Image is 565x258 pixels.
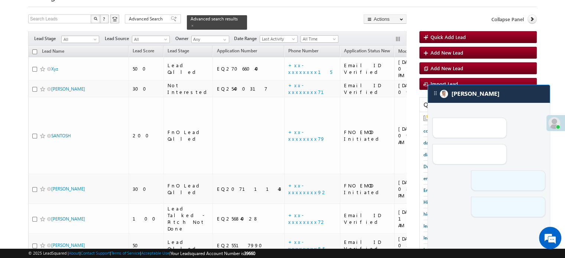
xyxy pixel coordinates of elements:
[168,129,210,142] div: FnO Lead Called
[51,186,85,192] a: [PERSON_NAME]
[39,39,125,49] div: Chat with us now
[129,47,158,56] a: Lead Score
[398,82,433,95] div: [DATE] 09:36 AM
[440,90,448,98] img: Carter
[217,65,281,72] div: EQ27066040
[420,98,537,112] div: Quick Filters
[133,215,160,222] div: 100
[431,81,458,87] span: Import Lead
[344,62,391,75] div: Email ID Verified
[191,36,229,43] input: Type to Search
[133,132,160,139] div: 200
[432,90,438,96] img: carter-drag
[344,82,391,95] div: Email ID Verified
[132,36,168,43] span: All
[217,186,281,192] div: EQ20711143
[94,17,97,20] img: Search
[168,205,210,232] div: Lead Talked - Pitch Not Done
[51,242,85,248] a: [PERSON_NAME]
[100,14,109,23] button: ?
[175,35,191,42] span: Owner
[423,223,448,229] span: lead capture
[168,182,210,196] div: FnO Lead Called
[133,186,160,192] div: 300
[51,133,71,138] a: SANTOSH
[431,34,466,40] span: Quick Add Lead
[122,4,140,22] div: Minimize live chat window
[431,49,463,56] span: Add New Lead
[301,36,336,42] span: All Time
[101,202,135,212] em: Start Chat
[234,35,260,42] span: Date Range
[69,251,79,255] a: About
[217,215,281,222] div: EQ25684028
[168,82,210,95] div: Not Interested
[423,235,457,241] span: lead capture new
[62,36,97,43] span: All
[133,48,154,53] span: Lead Score
[344,48,390,53] span: Application Status New
[398,179,433,199] div: [DATE] 08:18 PM
[364,14,406,24] button: Actions
[431,65,463,71] span: Add New Lead
[105,35,132,42] span: Lead Source
[111,251,140,255] a: Terms of Service
[141,251,169,255] a: Acceptable Use
[10,69,136,196] textarea: Type your message and hit 'Enter'
[423,176,438,181] span: eng kpi
[28,250,255,257] span: © 2025 LeadSquared | | | | |
[344,129,391,142] div: FNO EMOD Initiated
[288,212,326,225] a: +xx-xxxxxxxx72
[398,59,433,79] div: [DATE] 01:36 PM
[129,16,165,22] span: Advanced Search
[451,90,499,97] span: Carter
[51,216,85,222] a: [PERSON_NAME]
[288,129,325,142] a: +xx-xxxxxxxx79
[288,82,333,95] a: +xx-xxxxxxxx71
[217,242,281,249] div: EQ25517990
[423,187,453,193] span: Engaged Leads
[423,152,443,157] span: digilocker
[344,182,391,196] div: FNO EMOD Initiated
[285,47,322,56] a: Phone Number
[81,251,110,255] a: Contact Support
[491,16,524,23] span: Collapse Panel
[38,47,68,57] a: Lead Name
[398,209,433,229] div: [DATE] 10:57 AM
[423,164,431,169] span: Dra
[32,49,37,54] input: Check all records
[51,66,58,72] a: Xyz
[133,242,160,249] div: 50
[423,211,441,217] span: high mid
[423,199,433,205] span: High
[217,48,257,53] span: Application Number
[340,47,394,56] a: Application Status New
[168,48,189,53] span: Lead Stage
[288,48,318,53] span: Phone Number
[260,35,298,43] a: Last Activity
[288,239,325,252] a: +xx-xxxxxxxx85
[61,36,99,43] a: All
[344,239,391,252] div: Email ID Verified
[133,65,160,72] div: 500
[288,62,332,75] a: +xx-xxxxxxxx15
[171,251,255,256] span: Your Leadsquared Account Number is
[168,62,210,75] div: Lead Called
[133,85,160,92] div: 300
[168,239,210,252] div: Lead Called
[394,47,434,56] a: Modified On (sorted descending)
[428,85,550,249] div: carter-dragCarter[PERSON_NAME]
[423,140,432,146] span: data
[398,235,433,255] div: [DATE] 03:39 AM
[288,182,327,195] a: +xx-xxxxxxxx92
[219,36,228,43] a: Show All Items
[260,36,295,42] span: Last Activity
[423,128,433,134] span: code
[13,39,31,49] img: d_60004797649_company_0_60004797649
[344,212,391,225] div: Email ID Verified
[103,16,106,22] span: ?
[191,16,238,22] span: Advanced search results
[398,48,423,54] span: Modified On
[213,47,260,56] a: Application Number
[51,86,85,92] a: [PERSON_NAME]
